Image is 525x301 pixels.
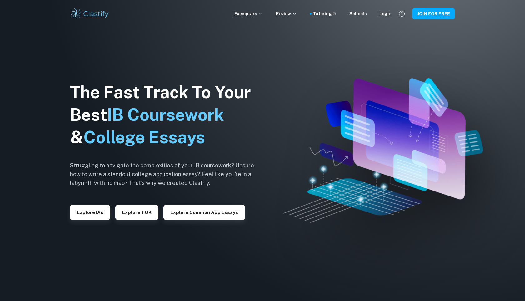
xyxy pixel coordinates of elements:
[283,78,483,223] img: Clastify hero
[276,10,297,17] p: Review
[70,161,264,187] h6: Struggling to navigate the complexities of your IB coursework? Unsure how to write a standout col...
[163,209,245,215] a: Explore Common App essays
[115,209,158,215] a: Explore TOK
[349,10,367,17] a: Schools
[412,8,455,19] button: JOIN FOR FREE
[83,127,205,147] span: College Essays
[397,8,407,19] button: Help and Feedback
[115,205,158,220] button: Explore TOK
[70,8,110,20] img: Clastify logo
[234,10,263,17] p: Exemplars
[107,105,224,125] span: IB Coursework
[70,209,110,215] a: Explore IAs
[163,205,245,220] button: Explore Common App essays
[313,10,337,17] a: Tutoring
[70,205,110,220] button: Explore IAs
[379,10,392,17] a: Login
[70,81,264,149] h1: The Fast Track To Your Best &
